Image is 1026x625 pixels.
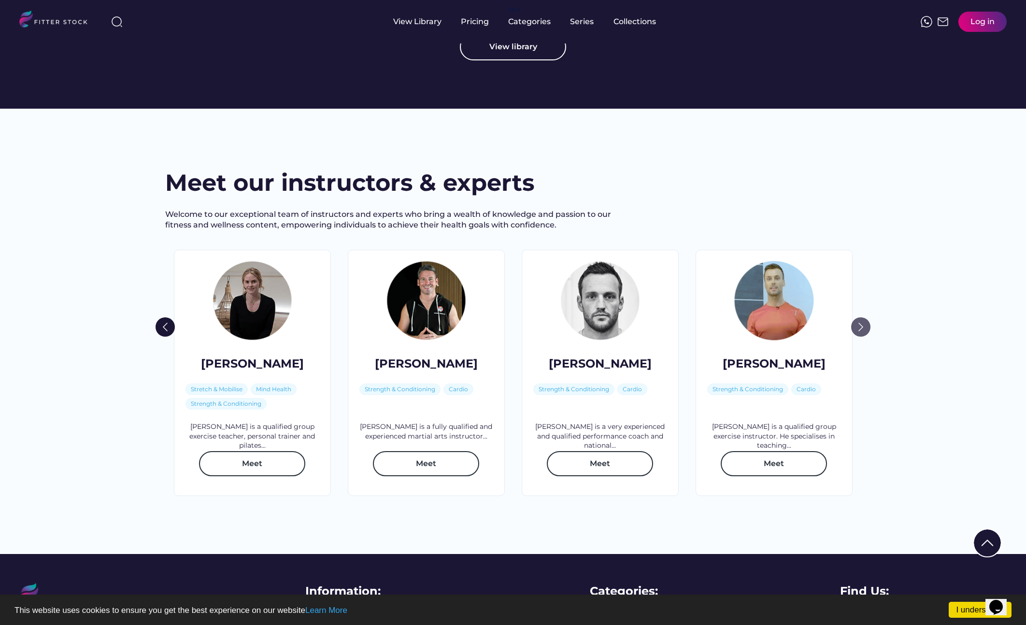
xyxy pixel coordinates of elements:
[14,606,1012,614] p: This website uses cookies to ensure you get the best experience on our website
[797,385,816,394] div: Cardio
[949,602,1012,618] a: I understand!
[165,167,534,199] h3: Meet our instructors & experts
[623,385,642,394] div: Cardio
[461,16,489,27] div: Pricing
[547,451,653,476] button: Meet
[508,5,521,14] div: fvck
[508,16,551,27] div: Categories
[840,583,889,599] div: Find Us:
[358,422,495,441] div: [PERSON_NAME] is a fully qualified and experienced martial arts instructor...
[393,16,442,27] div: View Library
[590,583,658,599] div: Categories:
[613,16,656,27] div: Collections
[191,385,242,394] div: Stretch & Mobilise
[549,355,652,372] div: [PERSON_NAME]
[721,451,827,476] button: Meet
[375,355,478,372] div: [PERSON_NAME]
[974,529,1001,556] img: Group%201000002322%20%281%29.svg
[184,422,321,451] div: [PERSON_NAME] is a qualified group exercise teacher, personal trainer and pilates...
[712,385,783,394] div: Strength & Conditioning
[723,355,826,372] div: [PERSON_NAME]
[201,355,304,372] div: [PERSON_NAME]
[706,422,842,451] div: [PERSON_NAME] is a qualified group exercise instructor. He specialises in teaching...
[449,385,468,394] div: Cardio
[199,451,305,476] button: Meet
[19,11,96,30] img: LOGO.svg
[921,16,932,28] img: meteor-icons_whatsapp%20%281%29.svg
[165,209,629,231] div: Welcome to our exceptional team of instructors and experts who bring a wealth of knowledge and pa...
[305,583,381,599] div: Information:
[970,16,995,27] div: Log in
[985,586,1016,615] iframe: chat widget
[460,33,566,60] button: View library
[256,385,291,394] div: Mind Health
[191,400,261,408] div: Strength & Conditioning
[111,16,123,28] img: search-normal%203.svg
[539,385,609,394] div: Strength & Conditioning
[532,422,669,451] div: [PERSON_NAME] is a very experienced and qualified performance coach and national...
[373,451,479,476] button: Meet
[851,317,870,337] img: Group%201000002323.svg
[365,385,435,394] div: Strength & Conditioning
[570,16,594,27] div: Series
[937,16,949,28] img: Frame%2051.svg
[305,606,347,615] a: Learn More
[156,317,175,337] img: Group%201000002322%20%281%29.svg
